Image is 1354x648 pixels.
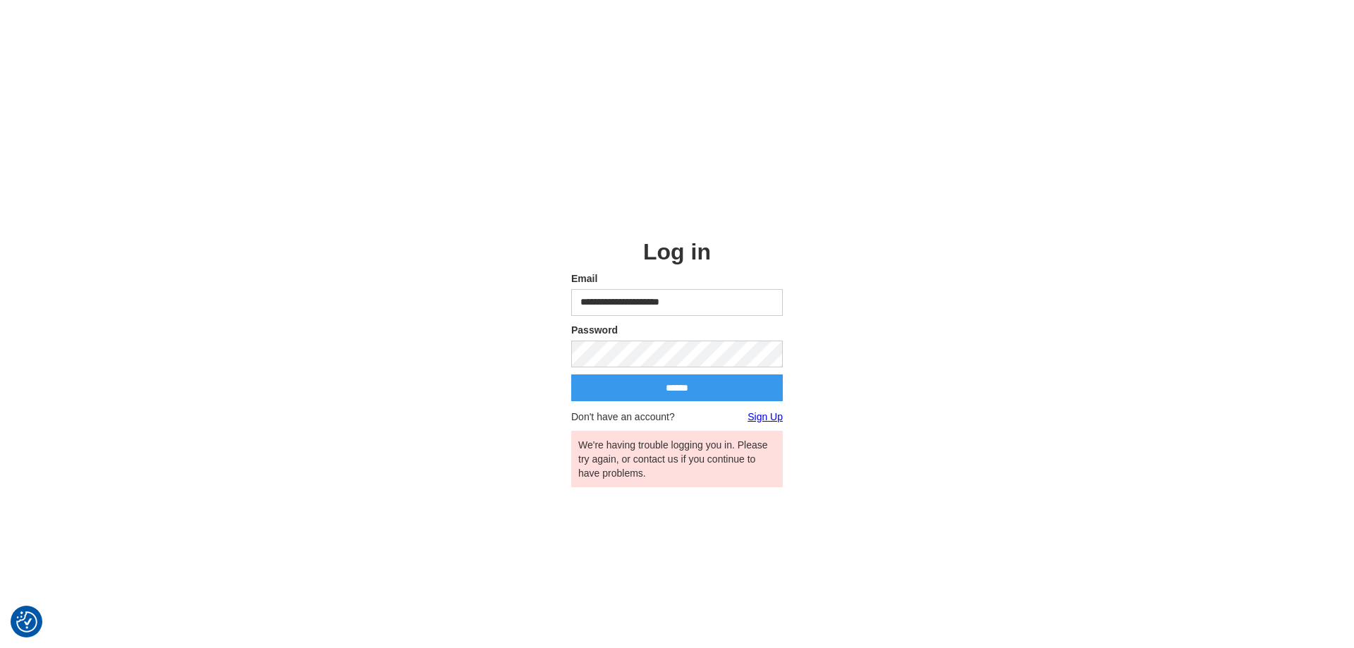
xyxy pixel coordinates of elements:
[16,611,37,632] button: Consent Preferences
[571,271,783,286] label: Email
[571,239,783,264] h2: Log in
[16,611,37,632] img: Revisit consent button
[748,410,783,424] a: Sign Up
[578,438,776,480] div: We're having trouble logging you in. Please try again, or contact us if you continue to have prob...
[571,410,675,424] span: Don't have an account?
[571,323,783,337] label: Password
